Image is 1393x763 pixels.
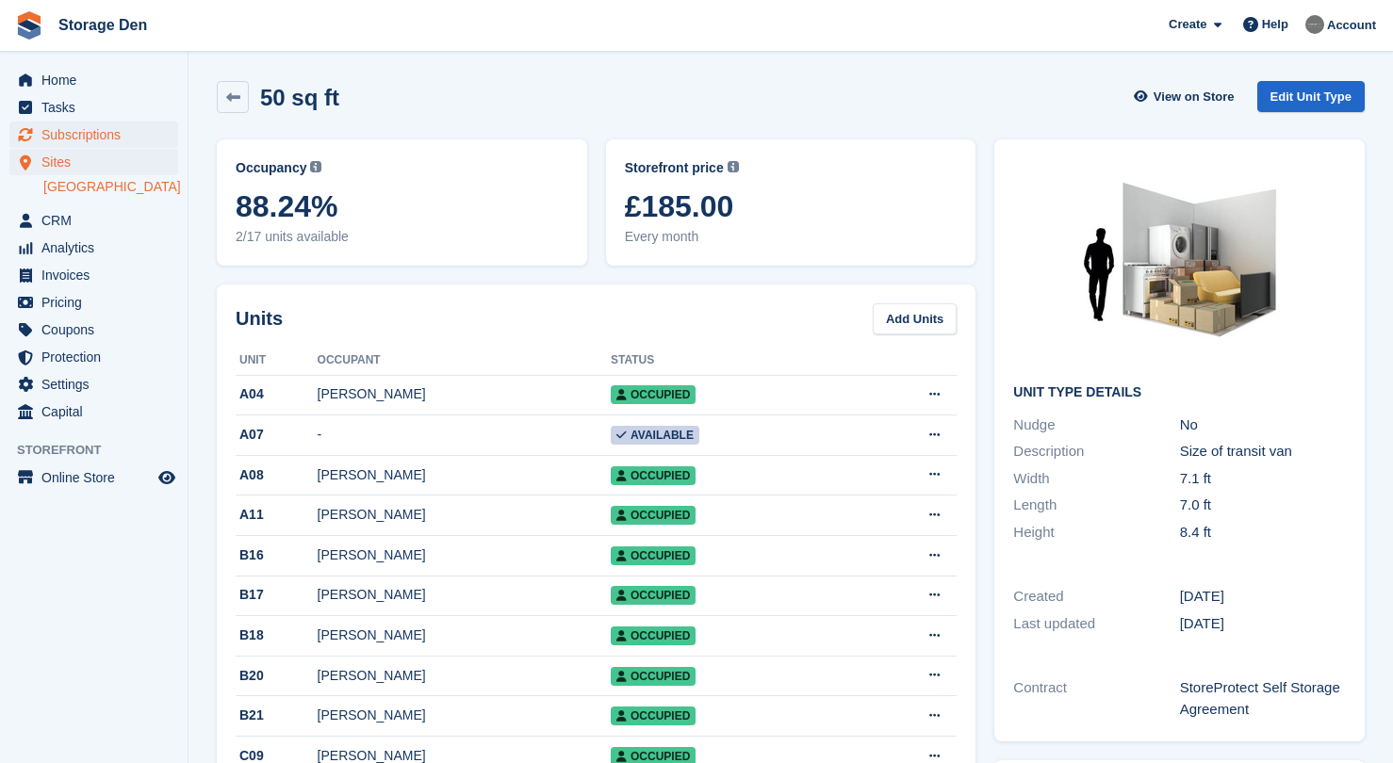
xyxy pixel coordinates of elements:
a: menu [9,207,178,234]
th: Unit [236,346,318,376]
img: Brian Barbour [1305,15,1324,34]
span: Occupied [611,706,696,725]
div: [PERSON_NAME] [318,465,611,485]
a: [GEOGRAPHIC_DATA] [43,178,178,196]
div: StoreProtect Self Storage Agreement [1180,677,1346,720]
div: No [1180,414,1346,436]
div: A08 [236,465,318,485]
a: menu [9,94,178,121]
a: Edit Unit Type [1257,81,1365,112]
a: Add Units [873,303,957,334]
span: Sites [41,149,155,175]
span: Occupied [611,667,696,686]
a: menu [9,371,178,398]
a: menu [9,235,178,261]
span: Occupancy [236,158,306,178]
span: £185.00 [625,189,958,223]
span: Occupied [611,385,696,404]
div: Size of transit van [1180,441,1346,463]
span: Subscriptions [41,122,155,148]
span: CRM [41,207,155,234]
a: menu [9,289,178,316]
span: Tasks [41,94,155,121]
div: Length [1013,495,1179,516]
span: Occupied [611,626,696,645]
div: B20 [236,666,318,686]
span: Occupied [611,506,696,525]
span: Analytics [41,235,155,261]
span: Account [1327,16,1376,35]
span: Create [1169,15,1206,34]
div: B18 [236,625,318,645]
a: menu [9,344,178,370]
span: Invoices [41,262,155,288]
span: 88.24% [236,189,568,223]
span: Coupons [41,317,155,343]
th: Status [611,346,850,376]
img: 50-sqft-unit.jpg [1039,158,1321,370]
a: menu [9,262,178,288]
div: [PERSON_NAME] [318,666,611,686]
h2: Units [236,304,283,333]
span: View on Store [1154,88,1235,106]
a: menu [9,67,178,93]
h2: Unit Type details [1013,385,1346,400]
div: A04 [236,384,318,404]
div: 7.1 ft [1180,468,1346,490]
h2: 50 sq ft [260,85,339,110]
div: A07 [236,425,318,445]
div: Width [1013,468,1179,490]
span: Capital [41,398,155,425]
span: Storefront [17,441,188,460]
div: Contract [1013,677,1179,720]
div: B21 [236,706,318,725]
div: Nudge [1013,414,1179,436]
div: Created [1013,586,1179,608]
span: Every month [625,227,958,247]
div: [DATE] [1180,613,1346,635]
img: icon-info-grey-7440780725fd019a000dd9b08b2336e03edf1995a4989e88bcd33f0948082b44.svg [310,161,321,172]
div: [PERSON_NAME] [318,505,611,525]
span: Occupied [611,466,696,485]
span: Online Store [41,464,155,491]
div: A11 [236,505,318,525]
div: [PERSON_NAME] [318,585,611,605]
div: Height [1013,522,1179,544]
a: menu [9,398,178,425]
a: menu [9,317,178,343]
div: [PERSON_NAME] [318,384,611,404]
div: Description [1013,441,1179,463]
a: menu [9,122,178,148]
a: Preview store [156,466,178,489]
span: Pricing [41,289,155,316]
span: Home [41,67,155,93]
div: 8.4 ft [1180,522,1346,544]
a: View on Store [1132,81,1242,112]
span: Protection [41,344,155,370]
div: Last updated [1013,613,1179,635]
div: B16 [236,545,318,565]
a: menu [9,464,178,491]
img: icon-info-grey-7440780725fd019a000dd9b08b2336e03edf1995a4989e88bcd33f0948082b44.svg [728,161,739,172]
span: 2/17 units available [236,227,568,247]
span: Occupied [611,546,696,565]
span: Occupied [611,586,696,605]
span: Storefront price [625,158,724,178]
span: Available [611,426,699,445]
div: [PERSON_NAME] [318,625,611,645]
div: [PERSON_NAME] [318,545,611,565]
th: Occupant [318,346,611,376]
span: Help [1262,15,1288,34]
a: Storage Den [51,9,155,41]
a: menu [9,149,178,175]
div: [DATE] [1180,586,1346,608]
td: - [318,415,611,456]
div: [PERSON_NAME] [318,706,611,725]
img: stora-icon-8386f47178a22dfd0bd8f6a31ec36ba5ce8667c1dd55bd0f319d3a0aa187defe.svg [15,11,43,40]
span: Settings [41,371,155,398]
div: 7.0 ft [1180,495,1346,516]
div: B17 [236,585,318,605]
